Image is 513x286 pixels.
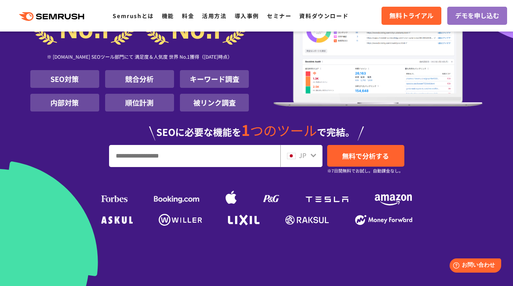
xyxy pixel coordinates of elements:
li: 内部対策 [30,94,99,111]
small: ※7日間無料でお試し。自動課金なし。 [327,167,403,175]
li: キーワード調査 [180,70,249,88]
span: 1 [241,119,250,140]
a: Semrushとは [113,12,154,20]
li: 競合分析 [105,70,174,88]
li: 順位計測 [105,94,174,111]
iframe: Help widget launcher [443,255,504,277]
a: デモを申し込む [447,7,507,25]
a: 機能 [162,12,174,20]
span: JP [299,150,306,160]
span: デモを申し込む [455,11,499,21]
a: 活用方法 [202,12,226,20]
span: 無料で分析する [342,151,389,161]
li: SEO対策 [30,70,99,88]
li: 被リンク調査 [180,94,249,111]
a: 無料で分析する [327,145,404,167]
input: URL、キーワードを入力してください [109,145,280,167]
a: セミナー [267,12,291,20]
div: ※ [DOMAIN_NAME] SEOツール部門にて 満足度＆人気度 世界 No.1獲得（[DATE]時点） [30,45,249,70]
span: 無料トライアル [389,11,433,21]
a: 料金 [182,12,194,20]
span: つのツール [250,121,317,140]
a: 無料トライアル [382,7,441,25]
div: SEOに必要な機能を [30,115,483,141]
a: 導入事例 [235,12,259,20]
a: 資料ダウンロード [299,12,348,20]
span: で完結。 [317,125,355,139]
